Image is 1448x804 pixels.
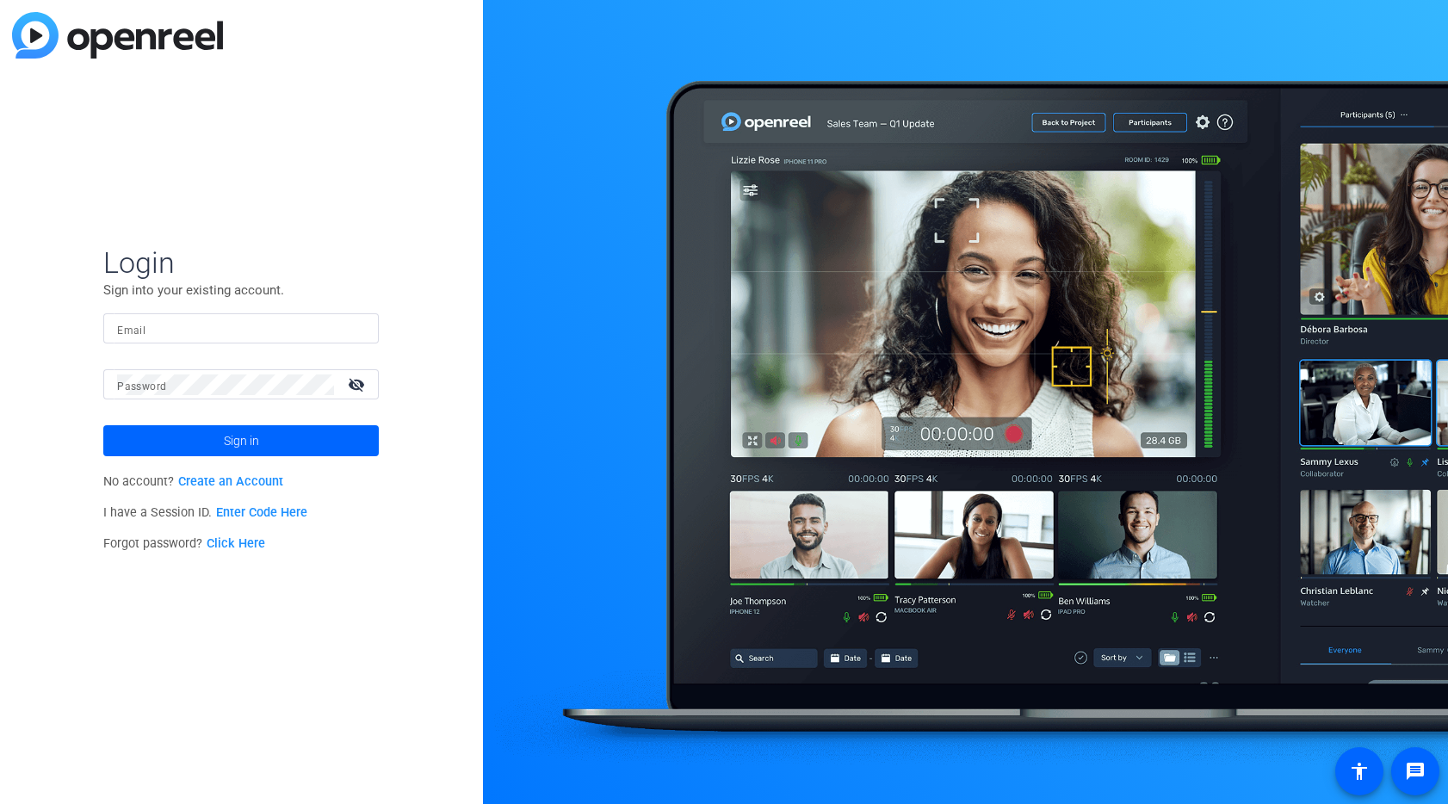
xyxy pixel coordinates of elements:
button: Sign in [103,425,379,456]
img: blue-gradient.svg [12,12,223,59]
input: Enter Email Address [117,319,365,339]
a: Click Here [207,536,265,551]
a: Create an Account [178,474,283,489]
span: Sign in [224,419,259,462]
mat-icon: accessibility [1349,761,1370,782]
span: I have a Session ID. [103,505,307,520]
mat-icon: visibility_off [337,372,379,397]
mat-label: Email [117,325,145,337]
span: Login [103,244,379,281]
span: Forgot password? [103,536,265,551]
a: Enter Code Here [216,505,307,520]
p: Sign into your existing account. [103,281,379,300]
span: No account? [103,474,283,489]
mat-label: Password [117,380,166,393]
mat-icon: message [1405,761,1426,782]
